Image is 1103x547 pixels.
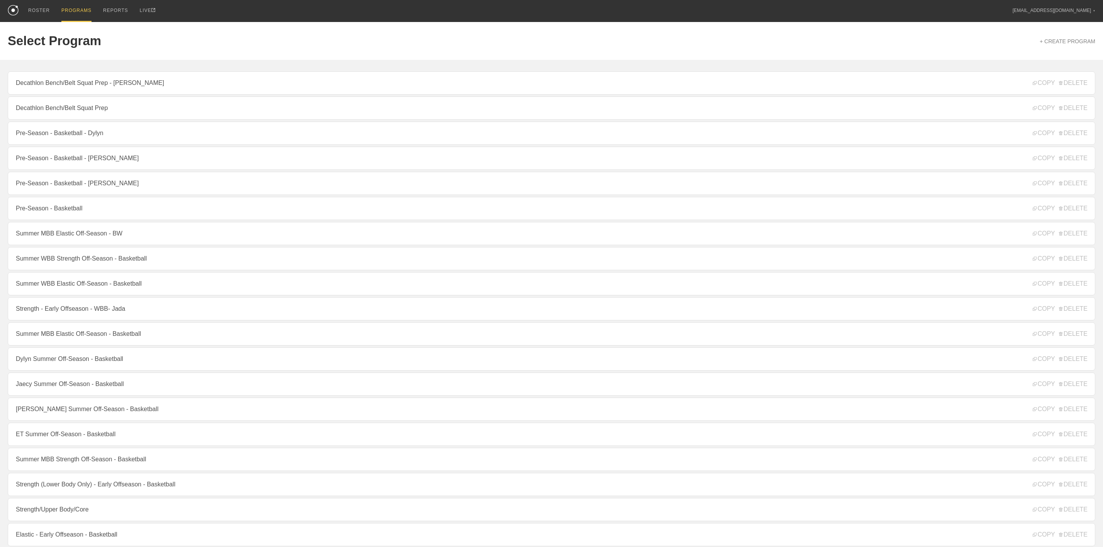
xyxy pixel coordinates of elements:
span: DELETE [1059,205,1088,212]
img: logo [8,5,19,15]
span: DELETE [1059,180,1088,187]
span: COPY [1033,456,1055,463]
span: DELETE [1059,531,1088,538]
span: COPY [1033,130,1055,137]
span: DELETE [1059,255,1088,262]
span: COPY [1033,330,1055,337]
span: DELETE [1059,431,1088,438]
span: DELETE [1059,230,1088,237]
span: DELETE [1059,80,1088,86]
span: DELETE [1059,381,1088,388]
span: COPY [1033,280,1055,287]
span: COPY [1033,105,1055,112]
a: Jaecy Summer Off-Season - Basketball [8,373,1095,396]
span: COPY [1033,205,1055,212]
a: Strength - Early Offseason - WBB- Jada [8,297,1095,320]
a: Summer WBB Elastic Off-Season - Basketball [8,272,1095,295]
span: COPY [1033,356,1055,362]
iframe: Chat Widget [1064,510,1103,547]
span: COPY [1033,305,1055,312]
a: Elastic - Early Offseason - Basketball [8,523,1095,546]
span: COPY [1033,255,1055,262]
span: DELETE [1059,481,1088,488]
span: COPY [1033,481,1055,488]
span: DELETE [1059,330,1088,337]
a: Strength/Upper Body/Core [8,498,1095,521]
a: Pre-Season - Basketball [8,197,1095,220]
div: ▼ [1093,8,1095,13]
span: COPY [1033,506,1055,513]
a: ET Summer Off-Season - Basketball [8,423,1095,446]
a: [PERSON_NAME] Summer Off-Season - Basketball [8,398,1095,421]
span: DELETE [1059,105,1088,112]
span: DELETE [1059,406,1088,413]
span: COPY [1033,80,1055,86]
span: DELETE [1059,155,1088,162]
span: COPY [1033,230,1055,237]
span: DELETE [1059,356,1088,362]
span: COPY [1033,155,1055,162]
span: DELETE [1059,280,1088,287]
span: DELETE [1059,456,1088,463]
span: DELETE [1059,305,1088,312]
a: Summer MBB Strength Off-Season - Basketball [8,448,1095,471]
span: COPY [1033,381,1055,388]
a: Pre-Season - Basketball - [PERSON_NAME] [8,147,1095,170]
a: Summer MBB Elastic Off-Season - BW [8,222,1095,245]
a: Strength (Lower Body Only) - Early Offseason - Basketball [8,473,1095,496]
a: Pre-Season - Basketball - [PERSON_NAME] [8,172,1095,195]
span: COPY [1033,531,1055,538]
a: Decathlon Bench/Belt Squat Prep - [PERSON_NAME] [8,71,1095,95]
a: Summer WBB Strength Off-Season - Basketball [8,247,1095,270]
a: + CREATE PROGRAM [1040,38,1095,44]
a: Summer MBB Elastic Off-Season - Basketball [8,322,1095,345]
span: COPY [1033,431,1055,438]
span: DELETE [1059,506,1088,513]
span: DELETE [1059,130,1088,137]
span: COPY [1033,406,1055,413]
a: Decathlon Bench/Belt Squat Prep [8,97,1095,120]
span: COPY [1033,180,1055,187]
a: Pre-Season - Basketball - Dylyn [8,122,1095,145]
a: Dylyn Summer Off-Season - Basketball [8,347,1095,371]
